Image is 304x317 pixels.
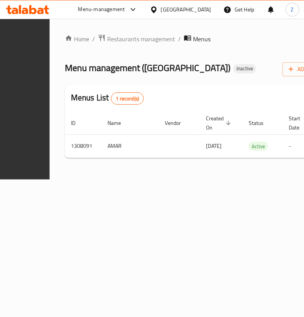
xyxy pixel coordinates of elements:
[107,34,175,44] span: Restaurants management
[233,64,256,73] div: Inactive
[165,118,191,128] span: Vendor
[65,59,230,76] span: Menu management ( [GEOGRAPHIC_DATA] )
[71,92,144,105] h2: Menus List
[111,95,144,102] span: 1 record(s)
[98,34,175,44] a: Restaurants management
[65,134,101,158] td: 1308091
[249,118,273,128] span: Status
[71,118,85,128] span: ID
[161,5,211,14] div: [GEOGRAPHIC_DATA]
[206,114,233,132] span: Created On
[92,34,95,44] li: /
[108,118,131,128] span: Name
[206,141,222,151] span: [DATE]
[233,65,256,72] span: Inactive
[78,5,125,14] div: Menu-management
[193,34,211,44] span: Menus
[249,142,268,151] span: Active
[291,5,294,14] span: Z
[178,34,181,44] li: /
[101,134,159,158] td: AMAR
[65,34,89,44] a: Home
